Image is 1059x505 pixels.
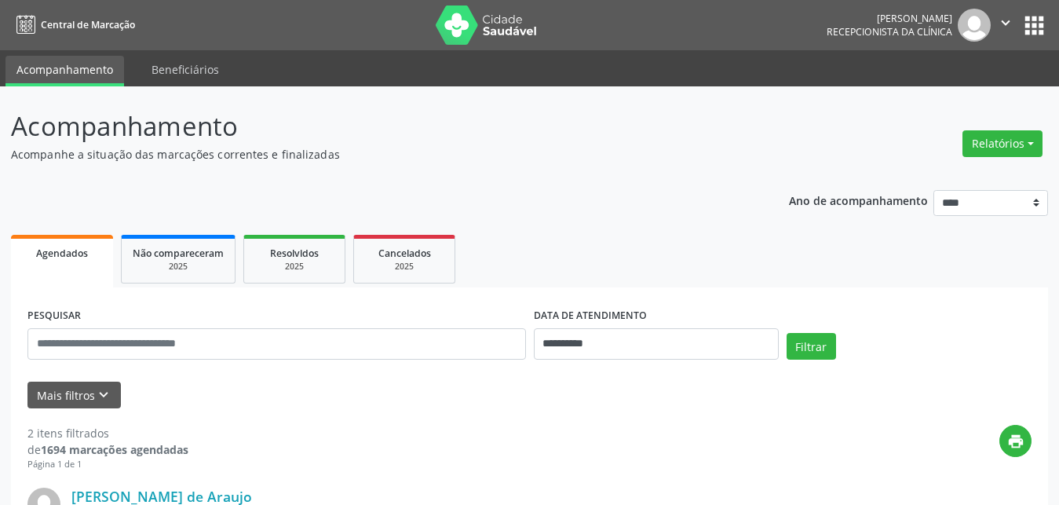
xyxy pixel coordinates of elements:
i: print [1007,433,1024,450]
a: Acompanhamento [5,56,124,86]
button: apps [1021,12,1048,39]
div: Página 1 de 1 [27,458,188,471]
span: Agendados [36,247,88,260]
span: Recepcionista da clínica [827,25,952,38]
button: Mais filtroskeyboard_arrow_down [27,382,121,409]
span: Não compareceram [133,247,224,260]
button: print [999,425,1032,457]
a: Central de Marcação [11,12,135,38]
i: keyboard_arrow_down [95,386,112,404]
button:  [991,9,1021,42]
a: [PERSON_NAME] de Araujo [71,488,252,505]
label: PESQUISAR [27,304,81,328]
div: 2025 [133,261,224,273]
span: Resolvidos [270,247,319,260]
p: Acompanhamento [11,107,737,146]
label: DATA DE ATENDIMENTO [534,304,647,328]
div: 2025 [365,261,444,273]
div: [PERSON_NAME] [827,12,952,25]
div: de [27,441,188,458]
a: Beneficiários [141,56,230,83]
button: Relatórios [962,130,1043,157]
span: Cancelados [378,247,431,260]
div: 2025 [255,261,334,273]
strong: 1694 marcações agendadas [41,442,188,457]
img: img [958,9,991,42]
div: 2 itens filtrados [27,425,188,441]
i:  [997,14,1014,31]
p: Acompanhe a situação das marcações correntes e finalizadas [11,146,737,163]
span: Central de Marcação [41,18,135,31]
button: Filtrar [787,333,836,360]
p: Ano de acompanhamento [789,190,928,210]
